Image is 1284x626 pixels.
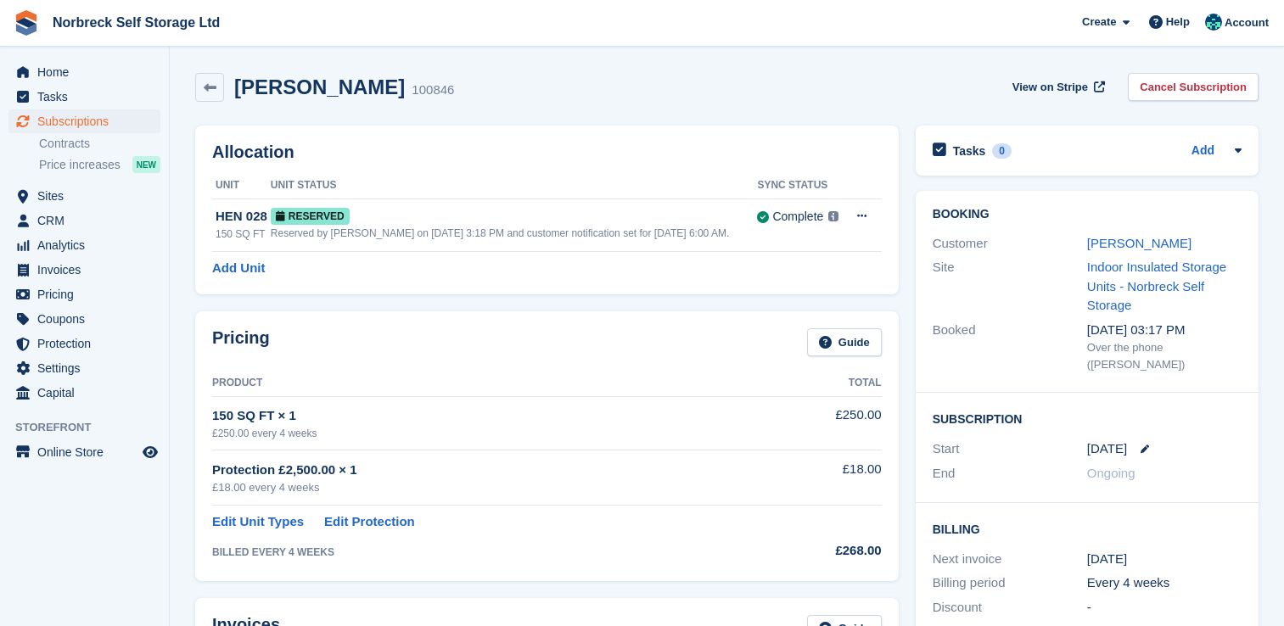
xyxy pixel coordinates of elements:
[234,75,405,98] h2: [PERSON_NAME]
[933,464,1087,483] div: End
[324,512,415,532] a: Edit Protection
[758,450,882,506] td: £18.00
[216,226,271,242] div: 150 SQ FT
[212,370,758,397] th: Product
[933,258,1087,316] div: Site
[37,60,139,84] span: Home
[140,442,160,462] a: Preview store
[933,321,1087,373] div: Booked
[8,332,160,355] a: menu
[46,8,227,36] a: Norbreck Self Storage Ltd
[212,479,758,496] div: £18.00 every 4 weeks
[8,209,160,232] a: menu
[933,439,1087,459] div: Start
[212,426,758,441] div: £250.00 every 4 weeks
[757,172,844,199] th: Sync Status
[37,109,139,133] span: Subscriptions
[1128,73,1259,101] a: Cancel Subscription
[212,259,265,278] a: Add Unit
[37,184,139,208] span: Sites
[8,307,160,331] a: menu
[1006,73,1108,101] a: View on Stripe
[15,419,169,436] span: Storefront
[8,85,160,109] a: menu
[933,550,1087,569] div: Next invoice
[1087,573,1242,593] div: Every 4 weeks
[1082,14,1116,31] span: Create
[271,208,350,225] span: Reserved
[37,258,139,282] span: Invoices
[828,211,838,221] img: icon-info-grey-7440780725fd019a000dd9b08b2336e03edf1995a4989e88bcd33f0948082b44.svg
[933,520,1242,537] h2: Billing
[758,396,882,450] td: £250.00
[1087,321,1242,340] div: [DATE] 03:17 PM
[1087,236,1191,250] a: [PERSON_NAME]
[8,60,160,84] a: menu
[1191,142,1214,161] a: Add
[992,143,1012,159] div: 0
[933,410,1242,427] h2: Subscription
[37,282,139,306] span: Pricing
[933,573,1087,593] div: Billing period
[37,332,139,355] span: Protection
[8,258,160,282] a: menu
[933,598,1087,618] div: Discount
[1087,260,1226,312] a: Indoor Insulated Storage Units - Norbreck Self Storage
[37,356,139,380] span: Settings
[1087,466,1135,480] span: Ongoing
[212,512,304,532] a: Edit Unit Types
[132,156,160,173] div: NEW
[212,406,758,426] div: 150 SQ FT × 1
[412,81,454,100] div: 100846
[1225,14,1269,31] span: Account
[212,545,758,560] div: BILLED EVERY 4 WEEKS
[1087,598,1242,618] div: -
[1087,339,1242,372] div: Over the phone ([PERSON_NAME])
[14,10,39,36] img: stora-icon-8386f47178a22dfd0bd8f6a31ec36ba5ce8667c1dd55bd0f319d3a0aa187defe.svg
[1012,79,1088,96] span: View on Stripe
[212,172,271,199] th: Unit
[37,440,139,464] span: Online Store
[39,155,160,174] a: Price increases NEW
[212,461,758,480] div: Protection £2,500.00 × 1
[933,208,1242,221] h2: Booking
[8,233,160,257] a: menu
[8,184,160,208] a: menu
[8,440,160,464] a: menu
[271,172,758,199] th: Unit Status
[37,381,139,405] span: Capital
[271,226,758,241] div: Reserved by [PERSON_NAME] on [DATE] 3:18 PM and customer notification set for [DATE] 6:00 AM.
[39,136,160,152] a: Contracts
[37,85,139,109] span: Tasks
[39,157,121,173] span: Price increases
[807,328,882,356] a: Guide
[212,143,882,162] h2: Allocation
[8,282,160,306] a: menu
[953,143,986,159] h2: Tasks
[212,328,270,356] h2: Pricing
[8,381,160,405] a: menu
[216,207,271,226] div: HEN 028
[1087,439,1127,459] time: 2025-08-13 00:00:00 UTC
[1087,550,1242,569] div: [DATE]
[758,541,882,561] div: £268.00
[37,233,139,257] span: Analytics
[1166,14,1190,31] span: Help
[1205,14,1222,31] img: Sally King
[933,234,1087,254] div: Customer
[8,109,160,133] a: menu
[37,209,139,232] span: CRM
[772,208,823,226] div: Complete
[37,307,139,331] span: Coupons
[758,370,882,397] th: Total
[8,356,160,380] a: menu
